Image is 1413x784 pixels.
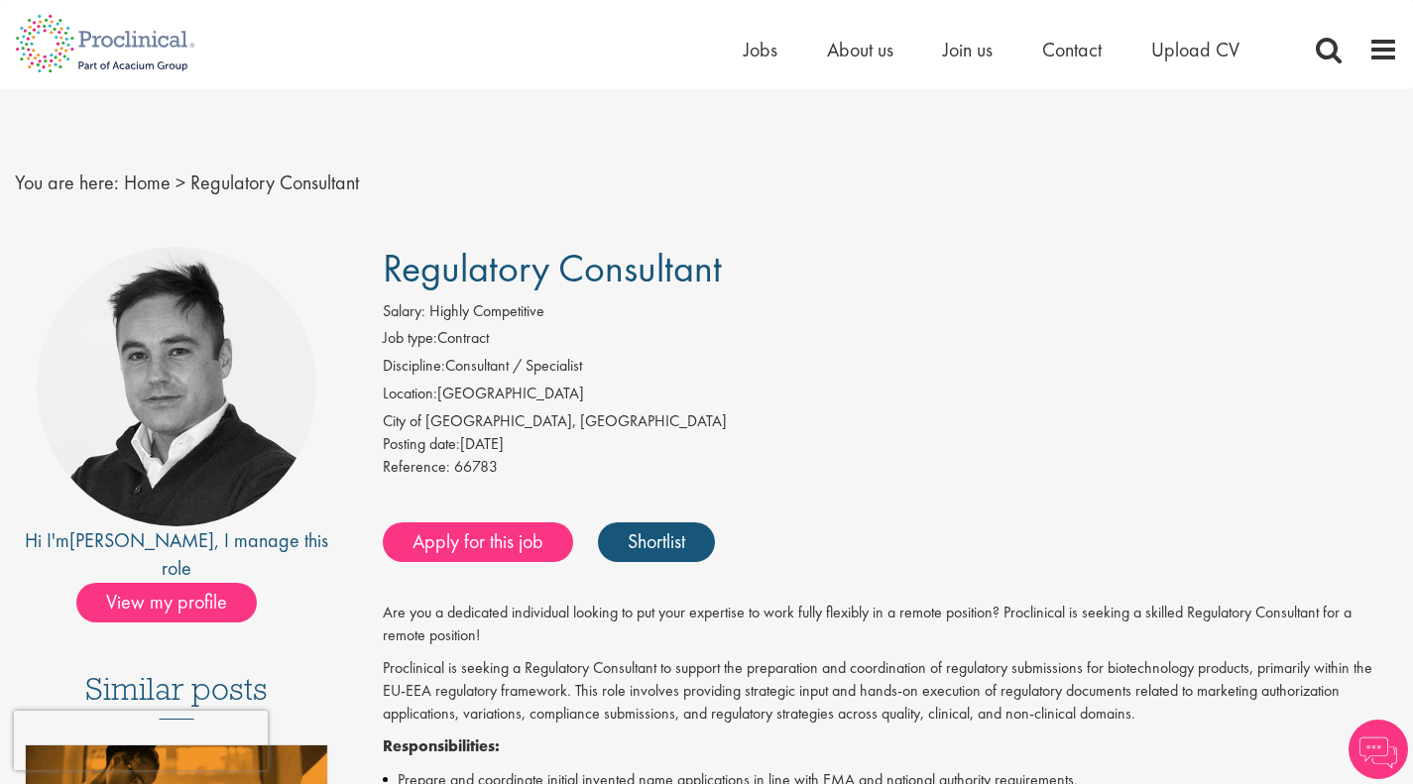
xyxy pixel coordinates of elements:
[383,433,1398,456] div: [DATE]
[827,37,893,62] a: About us
[383,355,445,378] label: Discipline:
[176,169,185,195] span: >
[85,672,268,720] h3: Similar posts
[598,522,715,562] a: Shortlist
[76,587,277,613] a: View my profile
[383,735,500,756] strong: Responsibilities:
[1042,37,1102,62] a: Contact
[383,383,437,405] label: Location:
[190,169,359,195] span: Regulatory Consultant
[1349,720,1408,779] img: Chatbot
[383,243,722,293] span: Regulatory Consultant
[383,602,1398,647] p: Are you a dedicated individual looking to put your expertise to work fully flexibly in a remote p...
[76,583,257,622] span: View my profile
[383,522,573,562] a: Apply for this job
[69,527,214,553] a: [PERSON_NAME]
[124,169,171,195] a: breadcrumb link
[454,456,498,477] span: 66783
[383,433,460,454] span: Posting date:
[15,169,119,195] span: You are here:
[429,300,544,321] span: Highly Competitive
[15,526,338,583] div: Hi I'm , I manage this role
[1151,37,1239,62] a: Upload CV
[383,327,437,350] label: Job type:
[383,410,1398,433] div: City of [GEOGRAPHIC_DATA], [GEOGRAPHIC_DATA]
[383,456,450,479] label: Reference:
[37,247,316,526] img: imeage of recruiter Peter Duvall
[383,355,1398,383] li: Consultant / Specialist
[383,300,425,323] label: Salary:
[744,37,777,62] a: Jobs
[383,383,1398,410] li: [GEOGRAPHIC_DATA]
[383,657,1398,726] p: Proclinical is seeking a Regulatory Consultant to support the preparation and coordination of reg...
[943,37,993,62] a: Join us
[383,327,1398,355] li: Contract
[14,711,268,770] iframe: reCAPTCHA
